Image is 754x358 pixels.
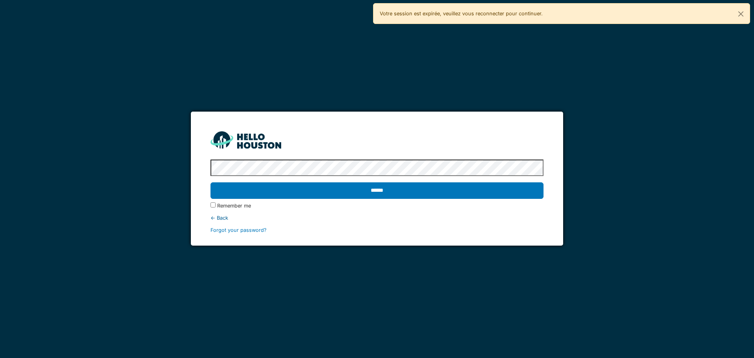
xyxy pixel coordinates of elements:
label: Remember me [217,202,251,209]
a: Forgot your password? [210,227,267,233]
div: ← Back [210,214,543,222]
img: HH_line-BYnF2_Hg.png [210,131,281,148]
button: Close [732,4,750,24]
div: Votre session est expirée, veuillez vous reconnecter pour continuer. [373,3,750,24]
